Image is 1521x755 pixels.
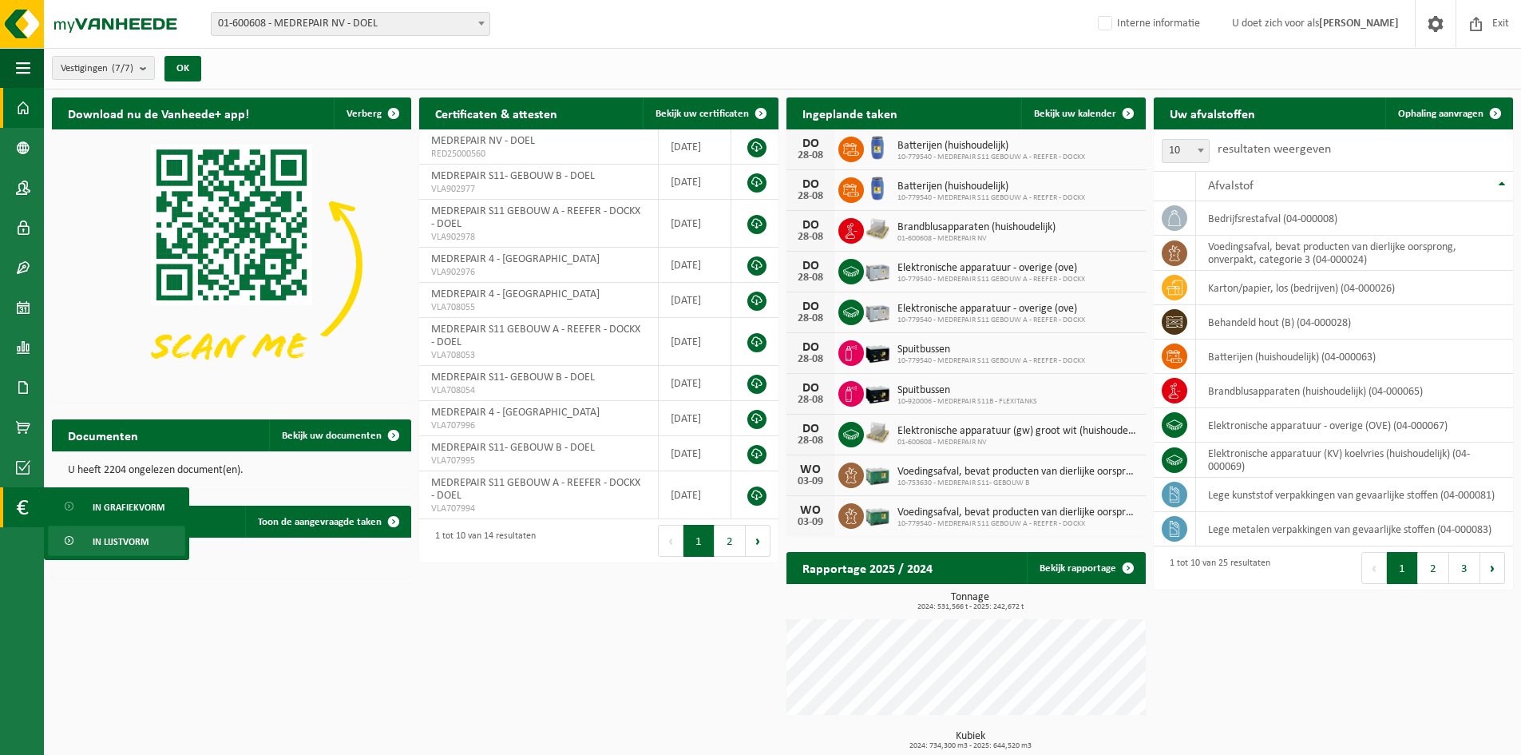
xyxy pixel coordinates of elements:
[431,205,640,230] span: MEDREPAIR S11 GEBOUW A - REEFER - DOCKX - DOEL
[1385,97,1511,129] a: Ophaling aanvragen
[431,407,600,419] span: MEDREPAIR 4 - [GEOGRAPHIC_DATA]
[431,253,600,265] span: MEDREPAIR 4 - [GEOGRAPHIC_DATA]
[864,297,891,324] img: PB-LB-0680-HPE-GY-01
[659,318,731,366] td: [DATE]
[427,523,536,558] div: 1 tot 10 van 14 resultaten
[431,384,646,397] span: VLA708054
[897,275,1085,284] span: 10-779540 - MEDREPAIR S11 GEBOUW A - REEFER - DOCKX
[794,219,826,232] div: DO
[431,442,595,454] span: MEDREPAIR S11- GEBOUW B - DOEL
[1218,143,1331,156] label: resultaten weergeven
[659,471,731,519] td: [DATE]
[658,525,683,557] button: Previous
[431,455,646,467] span: VLA707995
[794,191,826,202] div: 28-08
[431,148,646,161] span: RED25000560
[1208,180,1254,193] span: Afvalstof
[794,260,826,272] div: DO
[643,97,777,129] a: Bekijk uw certificaten
[864,134,891,161] img: PB-OT-0200-HPE-00-02
[431,288,600,300] span: MEDREPAIR 4 - [GEOGRAPHIC_DATA]
[864,256,891,284] img: PB-LB-0680-HPE-GY-01
[1027,552,1144,584] a: Bekijk rapportage
[431,419,646,432] span: VLA707996
[864,338,891,365] img: PB-LB-0680-HPE-BK-11
[794,178,826,191] div: DO
[794,272,826,284] div: 28-08
[794,313,826,324] div: 28-08
[93,527,149,557] span: In lijstvorm
[1196,478,1513,512] td: lege kunststof verpakkingen van gevaarlijke stoffen (04-000081)
[794,137,826,150] div: DO
[794,742,1146,750] span: 2024: 734,300 m3 - 2025: 644,520 m3
[334,97,410,129] button: Verberg
[715,525,746,557] button: 2
[245,506,410,538] a: Toon de aangevraagde taken
[864,460,891,487] img: PB-LB-0680-HPE-GN-01
[794,341,826,354] div: DO
[1196,201,1513,236] td: bedrijfsrestafval (04-000008)
[794,603,1146,611] span: 2024: 531,566 t - 2025: 242,672 t
[659,165,731,200] td: [DATE]
[52,56,155,80] button: Vestigingen(7/7)
[794,382,826,395] div: DO
[52,129,411,399] img: Download de VHEPlus App
[794,592,1146,611] h3: Tonnage
[659,200,731,248] td: [DATE]
[1196,443,1513,478] td: elektronische apparatuur (KV) koelvries (huishoudelijk) (04-000069)
[431,301,646,314] span: VLA708055
[347,109,382,119] span: Verberg
[897,221,1056,234] span: Brandblusapparaten (huishoudelijk)
[1398,109,1483,119] span: Ophaling aanvragen
[1162,139,1210,163] span: 10
[1034,109,1116,119] span: Bekijk uw kalender
[794,517,826,528] div: 03-09
[269,419,410,451] a: Bekijk uw documenten
[61,57,133,81] span: Vestigingen
[897,425,1138,438] span: Elektronische apparatuur (gw) groot wit (huishoudelijk)
[897,519,1138,529] span: 10-779540 - MEDREPAIR S11 GEBOUW A - REEFER - DOCKX
[1196,271,1513,305] td: karton/papier, los (bedrijven) (04-000026)
[794,476,826,487] div: 03-09
[746,525,770,557] button: Next
[897,262,1085,275] span: Elektronische apparatuur - overige (ove)
[864,501,891,528] img: PB-LB-0680-HPE-GN-01
[1196,340,1513,374] td: batterijen (huishoudelijk) (04-000063)
[1154,97,1271,129] h2: Uw afvalstoffen
[794,300,826,313] div: DO
[431,372,595,383] span: MEDREPAIR S11- GEBOUW B - DOEL
[282,431,382,441] span: Bekijk uw documenten
[897,316,1085,325] span: 10-779540 - MEDREPAIR S11 GEBOUW A - REEFER - DOCKX
[897,234,1056,244] span: 01-600608 - MEDREPAIR NV
[431,231,646,244] span: VLA902978
[431,503,646,515] span: VLA707994
[897,507,1138,519] span: Voedingsafval, bevat producten van dierlijke oorsprong, onverpakt, categorie 3
[258,517,382,527] span: Toon de aangevraagde taken
[48,526,185,556] a: In lijstvorm
[659,436,731,471] td: [DATE]
[1361,552,1387,584] button: Previous
[659,129,731,165] td: [DATE]
[794,395,826,406] div: 28-08
[1387,552,1418,584] button: 1
[52,97,265,129] h2: Download nu de Vanheede+ app!
[1196,236,1513,271] td: voedingsafval, bevat producten van dierlijke oorsprong, onverpakt, categorie 3 (04-000024)
[794,232,826,243] div: 28-08
[112,63,133,74] count: (7/7)
[48,491,185,522] a: In grafiekvorm
[794,150,826,161] div: 28-08
[1021,97,1144,129] a: Bekijk uw kalender
[786,552,949,583] h2: Rapportage 2025 / 2024
[212,13,489,35] span: 01-600608 - MEDREPAIR NV - DOEL
[864,379,891,406] img: PB-LB-0680-HPE-BK-11
[68,465,395,476] p: U heeft 2204 ongelezen document(en).
[897,356,1085,366] span: 10-779540 - MEDREPAIR S11 GEBOUW A - REEFER - DOCKX
[68,551,395,562] p: Geen data beschikbaar.
[1162,550,1270,586] div: 1 tot 10 van 25 resultaten
[897,303,1085,316] span: Elektronische apparatuur - overige (ove)
[897,479,1138,488] span: 10-753630 - MEDREPAIR S11- GEBOUW B
[659,366,731,401] td: [DATE]
[431,477,640,502] span: MEDREPAIR S11 GEBOUW A - REEFER - DOCKX - DOEL
[431,266,646,279] span: VLA902976
[864,216,891,243] img: LP-PA-00000-WDN-11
